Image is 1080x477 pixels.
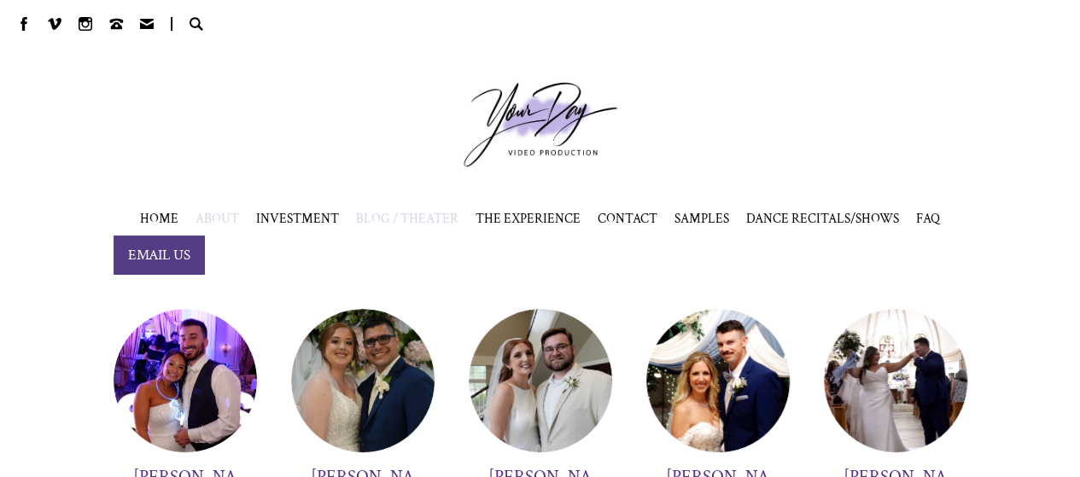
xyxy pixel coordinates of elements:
[114,236,205,275] a: EMAIL US
[128,246,190,265] span: EMAIL US
[476,210,581,227] a: THE EXPERIENCE
[356,210,458,227] a: BLOG / THEATER
[674,210,729,227] span: SAMPLES
[438,56,643,193] a: Your Day Production Logo
[746,210,899,227] span: DANCE RECITALS/SHOWS
[598,210,657,227] a: CONTACT
[916,210,940,227] a: FAQ
[256,210,339,227] a: INVESTMENT
[140,210,178,227] a: HOME
[196,210,239,227] a: ABOUT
